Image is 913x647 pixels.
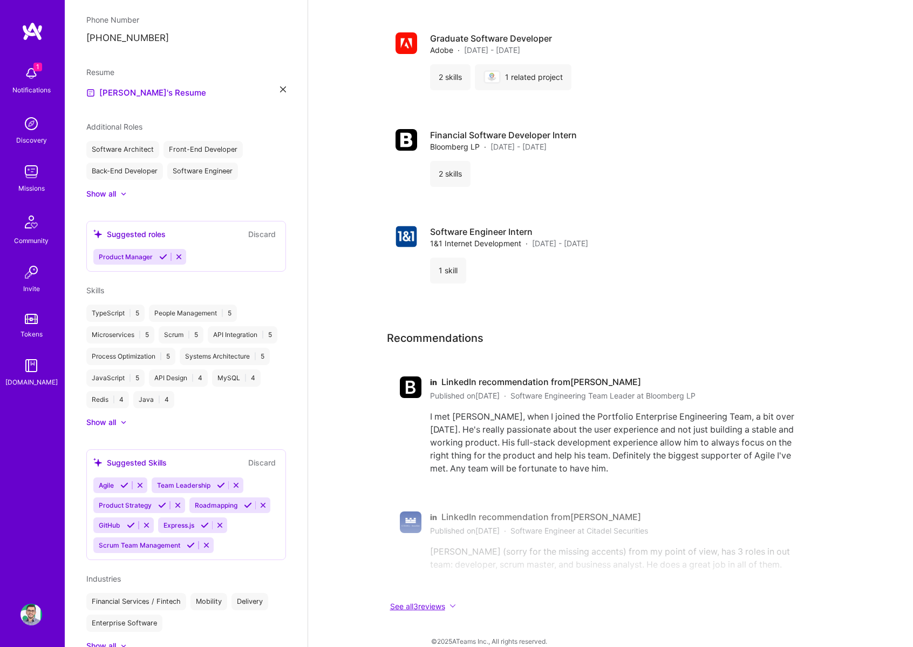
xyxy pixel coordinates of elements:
span: | [262,331,264,339]
span: Resume [86,68,114,77]
span: | [221,309,223,318]
img: Citadel Securities logo [400,511,421,533]
p: [PHONE_NUMBER] [86,32,286,45]
span: | [192,374,194,382]
img: discovery [21,113,42,134]
div: 2 skills [430,161,471,187]
img: Bloomberg LP logo [400,376,421,398]
div: People Management 5 [149,305,237,322]
div: Mobility [190,593,227,610]
div: JavaScript 5 [86,369,145,387]
i: Reject [202,541,210,549]
div: 2 skills [430,64,471,90]
i: Reject [259,501,267,509]
span: Software Engineer at Citadel Securities [510,525,648,536]
span: | [188,331,190,339]
div: Redis 4 [86,391,129,408]
div: Systems Architecture 5 [180,348,270,365]
img: Company logo [396,226,417,247]
span: | [160,352,162,361]
div: Suggested Skills [93,457,167,468]
span: 1 [33,63,42,71]
i: icon SuggestedTeams [93,230,103,239]
span: GitHub [99,521,120,529]
div: API Design 4 [149,369,208,387]
span: | [254,352,256,361]
a: [PERSON_NAME]'s Resume [86,86,206,99]
div: Financial Services / Fintech [86,593,186,610]
img: teamwork [21,161,42,183]
span: | [113,395,115,404]
span: Scrum Team Management [99,541,180,549]
span: Published on [DATE] [430,525,500,536]
div: Discovery [16,134,47,146]
img: Company logo [396,32,417,54]
span: Recommendations [387,330,483,346]
h4: Software Engineer Intern [430,226,588,238]
i: Reject [175,253,183,261]
span: | [158,395,160,404]
button: Discard [245,456,279,469]
div: Tokens [21,328,43,340]
img: Invite [21,261,42,283]
div: TypeScript 5 [86,305,145,322]
i: icon SuggestedTeams [93,458,103,467]
a: User Avatar [18,604,45,625]
i: Reject [142,521,151,529]
img: tokens [25,314,38,324]
div: Show all [86,188,116,199]
div: [PERSON_NAME] (sorry for the missing accents) from my point of view, has 3 roles in out team: dev... [430,545,806,571]
div: Software Architect [86,141,159,158]
span: Product Manager [99,253,153,261]
span: Adobe [430,44,453,56]
div: I met [PERSON_NAME], when I joined the Portfolio Enterprise Engineering Team, a bit over [DATE]. ... [430,410,806,475]
div: API Integration 5 [208,326,277,343]
div: Front-End Developer [163,141,243,158]
div: Notifications [12,84,51,96]
div: Software Engineer [167,163,238,180]
div: Missions [18,183,45,194]
h4: Financial Software Developer Intern [430,129,577,141]
span: in [430,511,437,523]
i: Accept [187,541,195,549]
button: See all3reviews [387,600,819,612]
div: MySQL 4 [212,369,261,387]
div: Back-End Developer [86,163,163,180]
span: | [244,374,247,382]
div: Java 4 [133,391,174,408]
img: Adobe [485,72,499,83]
span: 1&1 Internet Development [430,238,521,249]
i: Accept [159,253,167,261]
i: Reject [232,481,240,489]
span: Bloomberg LP [430,141,480,152]
i: Accept [158,501,166,509]
div: 1 skill [430,258,466,284]
span: Software Engineering Team Leader at Bloomberg LP [510,390,696,401]
i: icon Close [280,86,286,92]
span: Express.js [163,521,194,529]
i: Accept [127,521,135,529]
span: Additional Roles [86,122,142,131]
div: [DOMAIN_NAME] [5,376,58,388]
div: Show all [86,417,116,428]
span: Skills [86,286,104,295]
i: Accept [120,481,128,489]
span: [DATE] - [DATE] [464,44,520,56]
div: Delivery [231,593,268,610]
span: in [430,376,437,388]
img: User Avatar [21,604,42,625]
span: LinkedIn recommendation from [PERSON_NAME] [441,511,641,523]
img: Company logo [396,129,417,151]
div: 1 related project [475,64,571,90]
span: Team Leadership [157,481,210,489]
span: · [504,525,506,536]
i: Reject [174,501,182,509]
div: Community [14,235,49,246]
span: · [458,44,460,56]
span: Published on [DATE] [430,390,500,401]
i: Accept [244,501,252,509]
span: · [504,390,506,401]
span: Roadmapping [195,501,237,509]
span: | [129,309,131,318]
div: Invite [23,283,40,294]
